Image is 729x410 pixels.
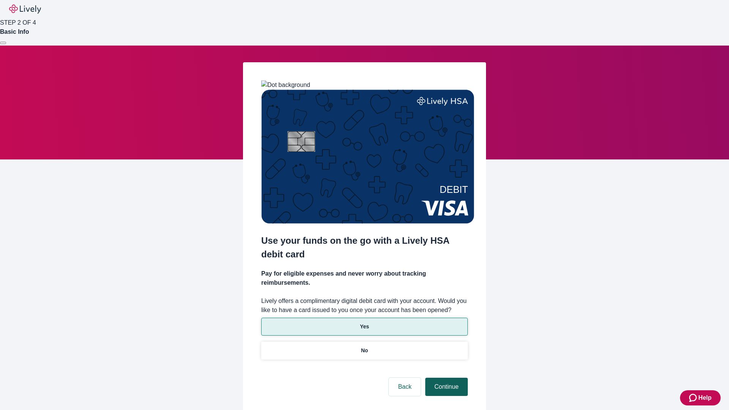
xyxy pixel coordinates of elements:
[698,393,712,402] span: Help
[361,347,368,355] p: No
[261,269,468,287] h4: Pay for eligible expenses and never worry about tracking reimbursements.
[389,378,421,396] button: Back
[261,296,468,315] label: Lively offers a complimentary digital debit card with your account. Would you like to have a card...
[689,393,698,402] svg: Zendesk support icon
[261,342,468,360] button: No
[425,378,468,396] button: Continue
[261,234,468,261] h2: Use your funds on the go with a Lively HSA debit card
[9,5,41,14] img: Lively
[261,80,310,90] img: Dot background
[680,390,721,405] button: Zendesk support iconHelp
[261,90,474,224] img: Debit card
[261,318,468,336] button: Yes
[360,323,369,331] p: Yes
